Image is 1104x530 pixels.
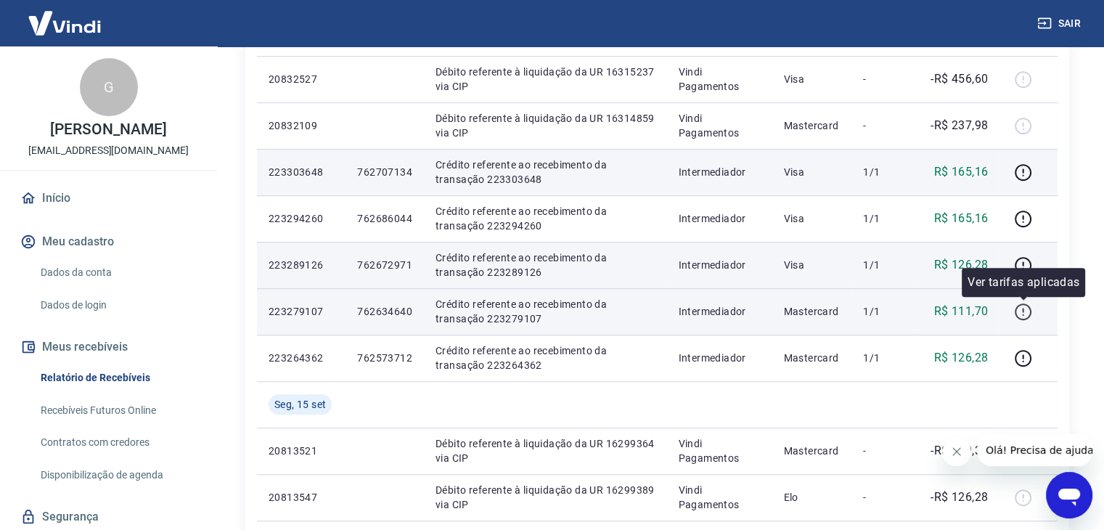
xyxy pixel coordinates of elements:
[436,250,655,280] p: Crédito referente ao recebimento da transação 223289126
[934,163,989,181] p: R$ 165,16
[269,118,334,133] p: 20832109
[17,226,200,258] button: Meu cadastro
[863,165,906,179] p: 1/1
[1034,10,1087,37] button: Sair
[931,117,988,134] p: -R$ 237,98
[934,256,989,274] p: R$ 126,28
[863,72,906,86] p: -
[17,331,200,363] button: Meus recebíveis
[931,70,988,88] p: -R$ 456,60
[269,444,334,458] p: 20813521
[678,436,760,465] p: Vindi Pagamentos
[783,351,840,365] p: Mastercard
[436,158,655,187] p: Crédito referente ao recebimento da transação 223303648
[17,1,112,45] img: Vindi
[357,304,412,319] p: 762634640
[1046,472,1092,518] iframe: Botão para abrir a janela de mensagens
[436,483,655,512] p: Débito referente à liquidação da UR 16299389 via CIP
[783,118,840,133] p: Mastercard
[678,351,760,365] p: Intermediador
[678,65,760,94] p: Vindi Pagamentos
[934,303,989,320] p: R$ 111,70
[678,211,760,226] p: Intermediador
[35,428,200,457] a: Contratos com credores
[934,349,989,367] p: R$ 126,28
[269,351,334,365] p: 223264362
[269,304,334,319] p: 223279107
[269,72,334,86] p: 20832527
[678,483,760,512] p: Vindi Pagamentos
[436,65,655,94] p: Débito referente à liquidação da UR 16315237 via CIP
[783,72,840,86] p: Visa
[80,58,138,116] div: G
[436,297,655,326] p: Crédito referente ao recebimento da transação 223279107
[357,165,412,179] p: 762707134
[863,211,906,226] p: 1/1
[931,489,988,506] p: -R$ 126,28
[783,258,840,272] p: Visa
[269,258,334,272] p: 223289126
[863,258,906,272] p: 1/1
[269,490,334,505] p: 20813547
[678,165,760,179] p: Intermediador
[35,258,200,288] a: Dados da conta
[357,211,412,226] p: 762686044
[436,436,655,465] p: Débito referente à liquidação da UR 16299364 via CIP
[942,437,971,466] iframe: Fechar mensagem
[269,165,334,179] p: 223303648
[783,165,840,179] p: Visa
[28,143,189,158] p: [EMAIL_ADDRESS][DOMAIN_NAME]
[35,460,200,490] a: Disponibilização de agenda
[863,304,906,319] p: 1/1
[968,274,1079,291] p: Ver tarifas aplicadas
[35,396,200,425] a: Recebíveis Futuros Online
[357,351,412,365] p: 762573712
[269,211,334,226] p: 223294260
[9,10,122,22] span: Olá! Precisa de ajuda?
[35,290,200,320] a: Dados de login
[678,111,760,140] p: Vindi Pagamentos
[17,182,200,214] a: Início
[934,210,989,227] p: R$ 165,16
[357,258,412,272] p: 762672971
[931,442,988,460] p: -R$ 330,32
[436,111,655,140] p: Débito referente à liquidação da UR 16314859 via CIP
[863,118,906,133] p: -
[678,304,760,319] p: Intermediador
[863,444,906,458] p: -
[863,351,906,365] p: 1/1
[783,490,840,505] p: Elo
[436,343,655,372] p: Crédito referente ao recebimento da transação 223264362
[274,397,326,412] span: Seg, 15 set
[783,444,840,458] p: Mastercard
[35,363,200,393] a: Relatório de Recebíveis
[50,122,166,137] p: [PERSON_NAME]
[863,490,906,505] p: -
[783,304,840,319] p: Mastercard
[678,258,760,272] p: Intermediador
[977,434,1092,466] iframe: Mensagem da empresa
[783,211,840,226] p: Visa
[436,204,655,233] p: Crédito referente ao recebimento da transação 223294260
